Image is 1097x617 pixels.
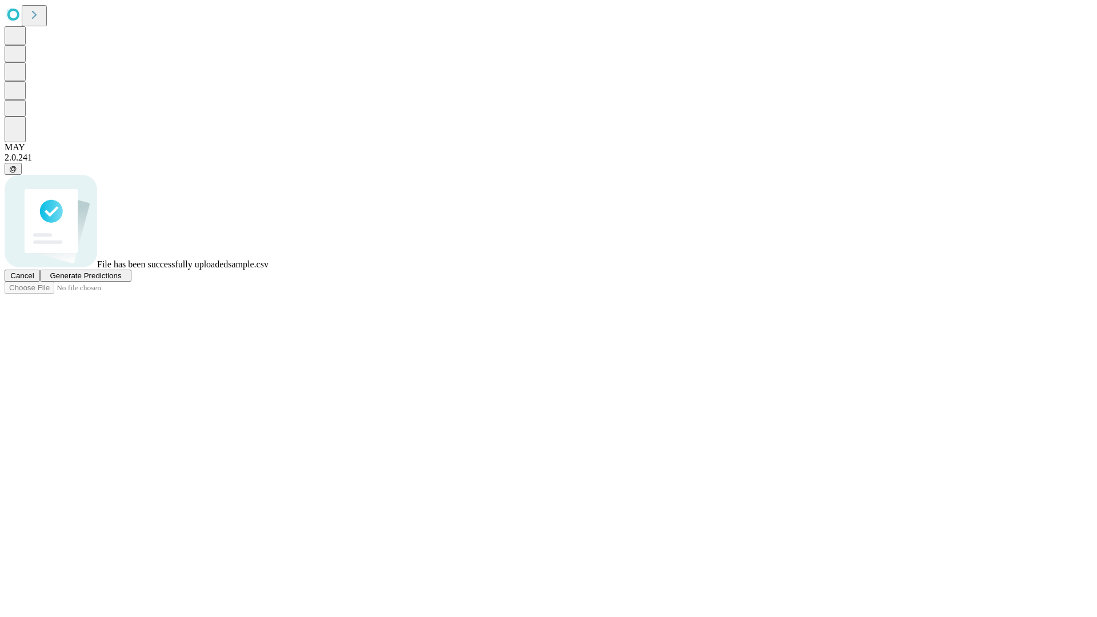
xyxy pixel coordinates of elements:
div: 2.0.241 [5,153,1092,163]
button: Cancel [5,270,40,282]
span: Cancel [10,271,34,280]
button: @ [5,163,22,175]
div: MAY [5,142,1092,153]
span: sample.csv [228,259,269,269]
span: @ [9,165,17,173]
button: Generate Predictions [40,270,131,282]
span: File has been successfully uploaded [97,259,228,269]
span: Generate Predictions [50,271,121,280]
